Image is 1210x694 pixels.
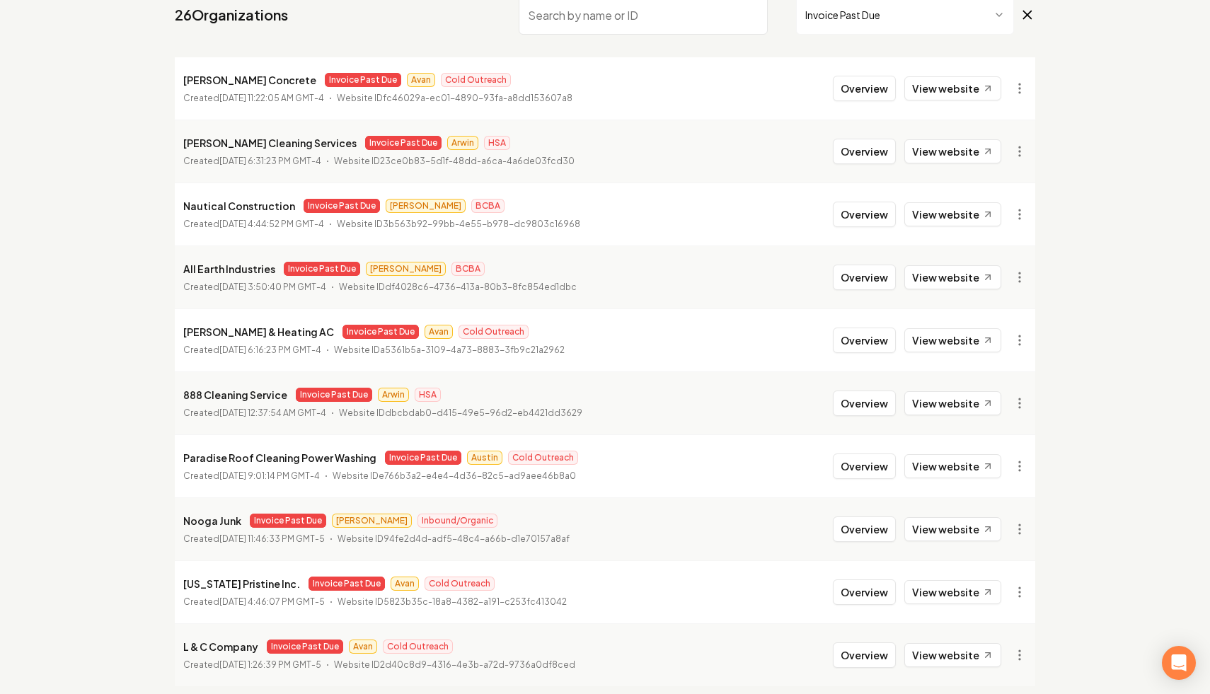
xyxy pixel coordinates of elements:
[407,73,435,87] span: Avan
[1162,646,1196,680] div: Open Intercom Messenger
[833,76,896,101] button: Overview
[425,577,495,591] span: Cold Outreach
[183,658,321,672] p: Created
[284,262,360,276] span: Invoice Past Due
[183,280,326,294] p: Created
[833,202,896,227] button: Overview
[309,577,385,591] span: Invoice Past Due
[385,451,461,465] span: Invoice Past Due
[349,640,377,654] span: Avan
[508,451,578,465] span: Cold Outreach
[183,638,258,655] p: L & C Company
[484,136,510,150] span: HSA
[219,659,321,670] time: [DATE] 1:26:39 PM GMT-5
[904,202,1001,226] a: View website
[833,328,896,353] button: Overview
[219,407,326,418] time: [DATE] 12:37:54 AM GMT-4
[904,76,1001,100] a: View website
[378,388,409,402] span: Arwin
[904,328,1001,352] a: View website
[183,386,287,403] p: 888 Cleaning Service
[183,343,321,357] p: Created
[366,262,446,276] span: [PERSON_NAME]
[333,469,576,483] p: Website ID e766b3a2-e4e4-4d36-82c5-ad9aee46b8a0
[219,470,320,481] time: [DATE] 9:01:14 PM GMT-4
[183,512,241,529] p: Nooga Junk
[338,532,570,546] p: Website ID 94fe2d4d-adf5-48c4-a66b-d1e70157a8af
[183,91,324,105] p: Created
[339,280,577,294] p: Website ID df4028c6-4736-413a-80b3-8fc854ed1dbc
[833,139,896,164] button: Overview
[904,454,1001,478] a: View website
[904,391,1001,415] a: View website
[183,134,357,151] p: [PERSON_NAME] Cleaning Services
[267,640,343,654] span: Invoice Past Due
[219,156,321,166] time: [DATE] 6:31:23 PM GMT-4
[383,640,453,654] span: Cold Outreach
[904,643,1001,667] a: View website
[339,406,582,420] p: Website ID dbcbdab0-d415-49e5-96d2-eb4421dd3629
[183,197,295,214] p: Nautical Construction
[183,575,300,592] p: [US_STATE] Pristine Inc.
[342,325,419,339] span: Invoice Past Due
[447,136,478,150] span: Arwin
[325,73,401,87] span: Invoice Past Due
[833,453,896,479] button: Overview
[219,345,321,355] time: [DATE] 6:16:23 PM GMT-4
[332,514,412,528] span: [PERSON_NAME]
[183,71,316,88] p: [PERSON_NAME] Concrete
[183,154,321,168] p: Created
[441,73,511,87] span: Cold Outreach
[459,325,529,339] span: Cold Outreach
[219,282,326,292] time: [DATE] 3:50:40 PM GMT-4
[219,93,324,103] time: [DATE] 11:22:05 AM GMT-4
[183,323,334,340] p: [PERSON_NAME] & Heating AC
[904,580,1001,604] a: View website
[175,5,288,25] a: 26Organizations
[833,642,896,668] button: Overview
[833,265,896,290] button: Overview
[904,139,1001,163] a: View website
[334,658,575,672] p: Website ID 2d40c8d9-4316-4e3b-a72d-9736a0df8ced
[337,91,572,105] p: Website ID fc46029a-ec01-4890-93fa-a8dd153607a8
[365,136,442,150] span: Invoice Past Due
[833,516,896,542] button: Overview
[296,388,372,402] span: Invoice Past Due
[334,154,575,168] p: Website ID 23ce0b83-5d1f-48dd-a6ca-4a6de03fcd30
[250,514,326,528] span: Invoice Past Due
[467,451,502,465] span: Austin
[183,532,325,546] p: Created
[415,388,441,402] span: HSA
[386,199,466,213] span: [PERSON_NAME]
[183,449,376,466] p: Paradise Roof Cleaning Power Washing
[338,595,567,609] p: Website ID 5823b35c-18a8-4382-a191-c253fc413042
[833,579,896,605] button: Overview
[833,391,896,416] button: Overview
[904,517,1001,541] a: View website
[334,343,565,357] p: Website ID a5361b5a-3109-4a73-8883-3fb9c21a2962
[219,533,325,544] time: [DATE] 11:46:33 PM GMT-5
[391,577,419,591] span: Avan
[471,199,505,213] span: BCBA
[183,469,320,483] p: Created
[904,265,1001,289] a: View website
[219,596,325,607] time: [DATE] 4:46:07 PM GMT-5
[304,199,380,213] span: Invoice Past Due
[183,406,326,420] p: Created
[183,595,325,609] p: Created
[183,217,324,231] p: Created
[425,325,453,339] span: Avan
[183,260,275,277] p: All Earth Industries
[219,219,324,229] time: [DATE] 4:44:52 PM GMT-4
[451,262,485,276] span: BCBA
[337,217,580,231] p: Website ID 3b563b92-99bb-4e55-b978-dc9803c16968
[417,514,497,528] span: Inbound/Organic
